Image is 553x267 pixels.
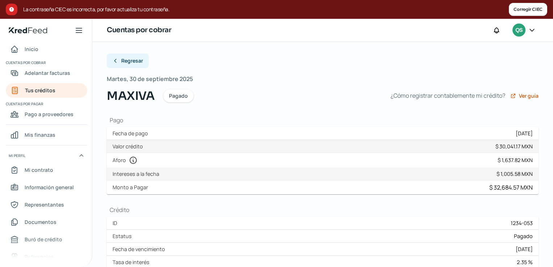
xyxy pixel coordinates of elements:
[6,66,87,80] a: Adelantar facturas
[516,130,533,137] div: [DATE]
[113,170,162,177] label: Intereses a la fecha
[6,42,87,56] a: Inicio
[169,93,188,98] span: Pagado
[6,232,87,247] a: Buró de crédito
[113,246,168,253] label: Fecha de vencimiento
[391,90,505,101] span: ¿Cómo registrar contablemente mi crédito?
[25,110,73,119] span: Pago a proveedores
[25,130,55,139] span: Mis finanzas
[107,54,149,68] button: Regresar
[107,116,539,124] h1: Pago
[511,220,533,226] div: 1234-053
[107,25,171,35] h1: Cuentas por cobrar
[6,59,86,66] span: Cuentas por cobrar
[6,83,87,98] a: Tus créditos
[23,5,509,14] span: La contraseña CIEC es incorrecta, por favor actualiza tu contraseña.
[25,200,64,209] span: Representantes
[516,246,533,253] div: [DATE]
[9,152,25,159] span: Mi perfil
[517,259,533,266] div: 2.35 %
[489,183,533,191] div: $ 32,684.57 MXN
[497,170,533,177] div: $ 1,005.58 MXN
[113,220,120,226] label: ID
[113,143,146,150] label: Valor crédito
[6,250,87,264] a: Referencias
[6,107,87,122] a: Pago a proveedores
[498,157,533,164] div: $ 1,637.82 MXN
[25,183,74,192] span: Información general
[514,233,533,240] span: Pagado
[519,93,539,98] span: Ver guía
[25,165,53,174] span: Mi contrato
[510,93,539,99] a: Ver guía
[25,252,54,261] span: Referencias
[113,184,151,191] label: Monto a Pagar
[6,163,87,177] a: Mi contrato
[25,217,56,226] span: Documentos
[107,206,539,214] h1: Crédito
[6,101,86,107] span: Cuentas por pagar
[6,128,87,142] a: Mis finanzas
[113,259,152,266] label: Tasa de interés
[6,215,87,229] a: Documentos
[25,235,62,244] span: Buró de crédito
[107,87,155,105] span: MAXIVA
[495,143,533,150] div: $ 30,041.17 MXN
[113,156,140,165] label: Aforo
[113,233,135,240] label: Estatus
[113,130,151,137] label: Fecha de pago
[25,44,38,54] span: Inicio
[25,68,70,77] span: Adelantar facturas
[6,198,87,212] a: Representantes
[121,58,143,63] span: Regresar
[509,3,547,16] button: Corregir CIEC
[25,86,55,95] span: Tus créditos
[6,180,87,195] a: Información general
[515,26,522,35] span: QS
[107,74,193,84] span: Martes, 30 de septiembre 2025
